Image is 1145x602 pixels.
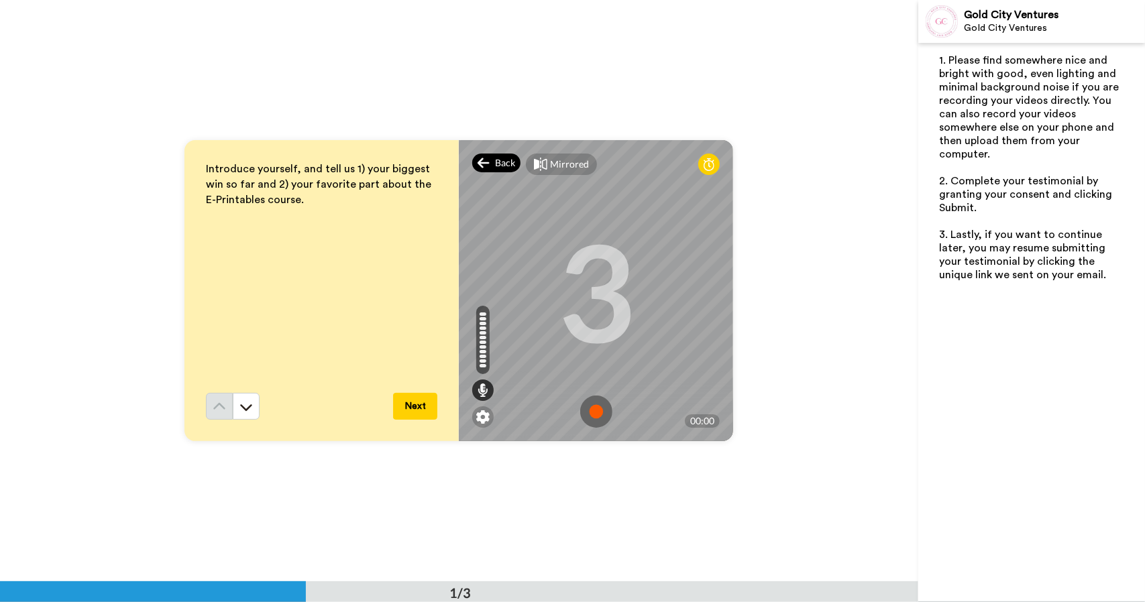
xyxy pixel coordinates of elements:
span: 1. Please find somewhere nice and bright with good, even lighting and minimal background noise if... [940,55,1122,160]
div: Gold City Ventures [965,23,1144,34]
div: Gold City Ventures [965,9,1144,21]
div: Mirrored [550,158,589,171]
div: Back [472,154,521,172]
img: ic_gear.svg [476,410,490,424]
div: 00:00 [685,414,720,428]
button: Next [393,393,437,420]
span: 3. Lastly, if you want to continue later, you may resume submitting your testimonial by clicking ... [940,229,1109,280]
div: 1/3 [428,583,492,602]
span: Back [495,156,515,170]
img: ic_record_start.svg [580,396,612,428]
span: 2. Complete your testimonial by granting your consent and clicking Submit. [940,176,1115,213]
div: 3 [557,241,635,341]
img: Profile Image [926,5,958,38]
span: Introduce yourself, and tell us 1) your biggest win so far and 2) your favorite part about the E-... [206,164,434,205]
